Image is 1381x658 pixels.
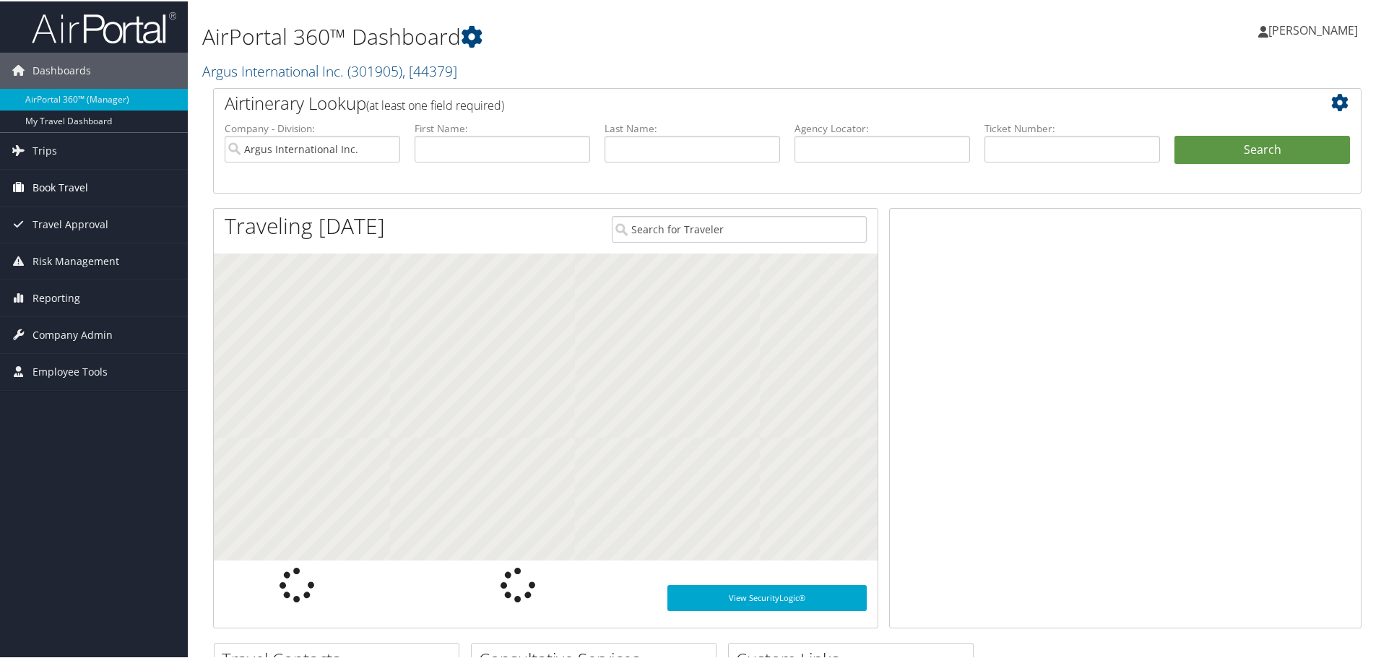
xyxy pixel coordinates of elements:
[366,96,504,112] span: (at least one field required)
[1268,21,1358,37] span: [PERSON_NAME]
[612,215,867,241] input: Search for Traveler
[33,242,119,278] span: Risk Management
[605,120,780,134] label: Last Name:
[984,120,1160,134] label: Ticket Number:
[402,60,457,79] span: , [ 44379 ]
[32,9,176,43] img: airportal-logo.png
[667,584,867,610] a: View SecurityLogic®
[33,352,108,389] span: Employee Tools
[795,120,970,134] label: Agency Locator:
[33,51,91,87] span: Dashboards
[202,20,982,51] h1: AirPortal 360™ Dashboard
[33,205,108,241] span: Travel Approval
[225,90,1255,114] h2: Airtinerary Lookup
[33,168,88,204] span: Book Travel
[225,209,385,240] h1: Traveling [DATE]
[33,131,57,168] span: Trips
[1258,7,1372,51] a: [PERSON_NAME]
[1174,134,1350,163] button: Search
[33,316,113,352] span: Company Admin
[347,60,402,79] span: ( 301905 )
[415,120,590,134] label: First Name:
[33,279,80,315] span: Reporting
[202,60,457,79] a: Argus International Inc.
[225,120,400,134] label: Company - Division:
